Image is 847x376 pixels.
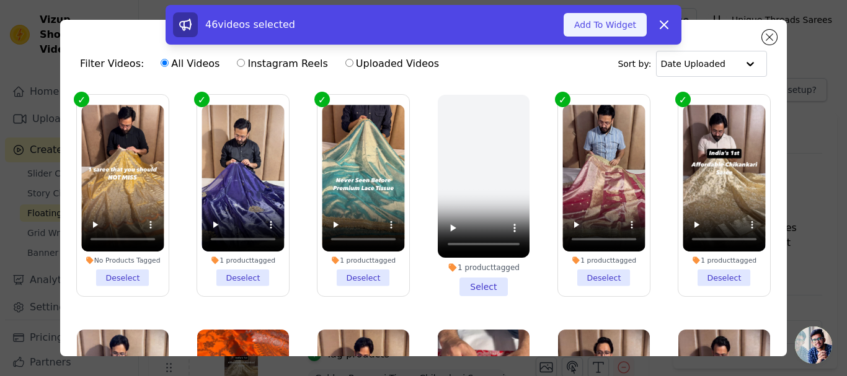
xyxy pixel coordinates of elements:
[322,256,404,265] div: 1 product tagged
[81,256,164,265] div: No Products Tagged
[438,263,530,273] div: 1 product tagged
[80,50,446,78] div: Filter Videos:
[683,256,765,265] div: 1 product tagged
[236,56,328,72] label: Instagram Reels
[795,326,832,364] div: Open chat
[160,56,220,72] label: All Videos
[205,19,295,30] span: 46 videos selected
[345,56,440,72] label: Uploaded Videos
[564,13,647,37] button: Add To Widget
[618,51,767,77] div: Sort by:
[202,256,284,265] div: 1 product tagged
[562,256,645,265] div: 1 product tagged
